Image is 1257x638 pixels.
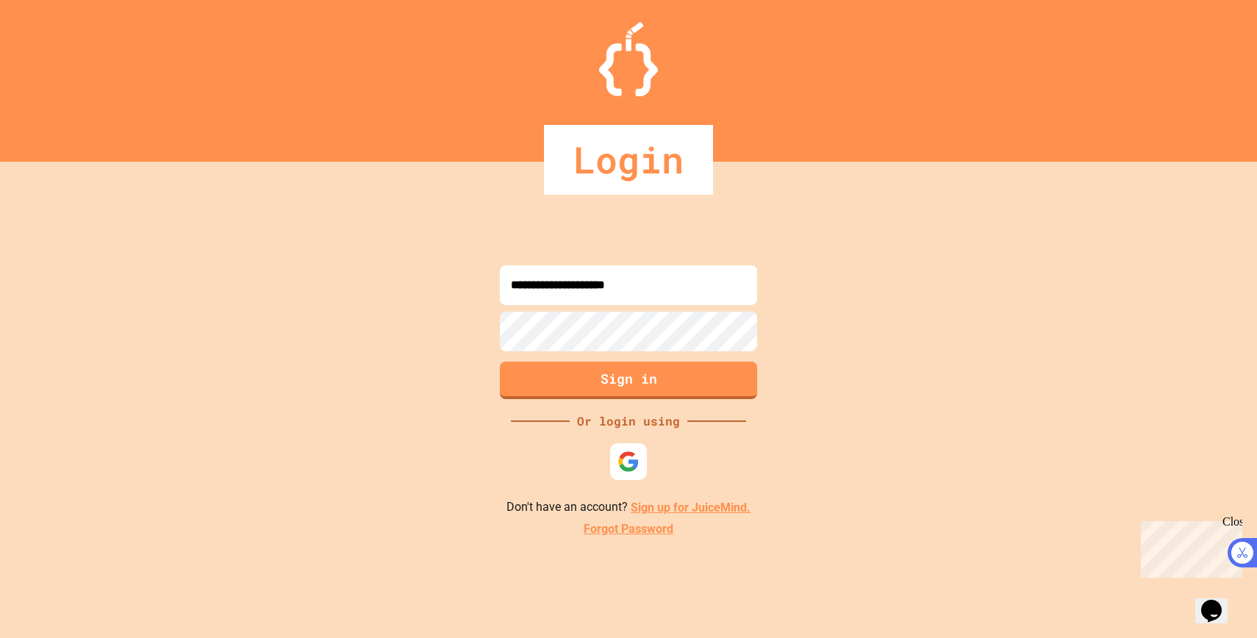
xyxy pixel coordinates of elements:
p: Don't have an account? [506,498,751,517]
iframe: chat widget [1195,579,1242,623]
div: Login [544,125,713,195]
iframe: chat widget [1135,515,1242,578]
button: Sign in [500,362,757,399]
div: Chat with us now!Close [6,6,101,93]
a: Forgot Password [584,520,673,538]
img: google-icon.svg [617,451,640,473]
div: Or login using [570,412,687,430]
img: Logo.svg [599,22,658,96]
a: Sign up for JuiceMind. [631,501,751,515]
